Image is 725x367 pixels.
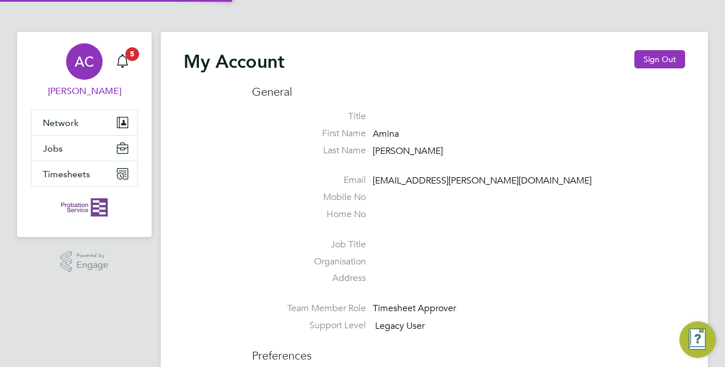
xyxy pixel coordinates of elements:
nav: Main navigation [17,32,152,237]
h3: Preferences [252,337,685,363]
span: [PERSON_NAME] [373,145,443,157]
label: Address [252,272,366,284]
span: [EMAIL_ADDRESS][PERSON_NAME][DOMAIN_NAME] [373,176,592,187]
label: Job Title [252,239,366,251]
div: Timesheet Approver [373,303,481,315]
button: Jobs [31,136,137,161]
label: Last Name [252,145,366,157]
label: Home No [252,209,366,221]
label: Title [252,111,366,123]
label: Organisation [252,256,366,268]
a: 5 [111,43,134,80]
button: Engage Resource Center [679,321,716,358]
a: AC[PERSON_NAME] [31,43,138,98]
button: Timesheets [31,161,137,186]
label: Email [252,174,366,186]
span: Legacy User [375,320,425,332]
button: Sign Out [634,50,685,68]
label: Support Level [252,320,366,332]
span: Powered by [76,251,108,260]
span: Amina Campbell [31,84,138,98]
span: Engage [76,260,108,270]
img: probationservice-logo-retina.png [61,198,107,217]
span: Timesheets [43,169,90,180]
span: Amina [373,128,399,140]
a: Go to home page [31,198,138,217]
label: First Name [252,128,366,140]
span: 5 [125,47,139,61]
span: AC [75,54,94,69]
span: Jobs [43,143,63,154]
h2: My Account [184,50,284,73]
label: Team Member Role [252,303,366,315]
span: Network [43,117,79,128]
a: Powered byEngage [60,251,109,272]
h3: General [252,84,685,99]
label: Mobile No [252,191,366,203]
button: Network [31,110,137,135]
